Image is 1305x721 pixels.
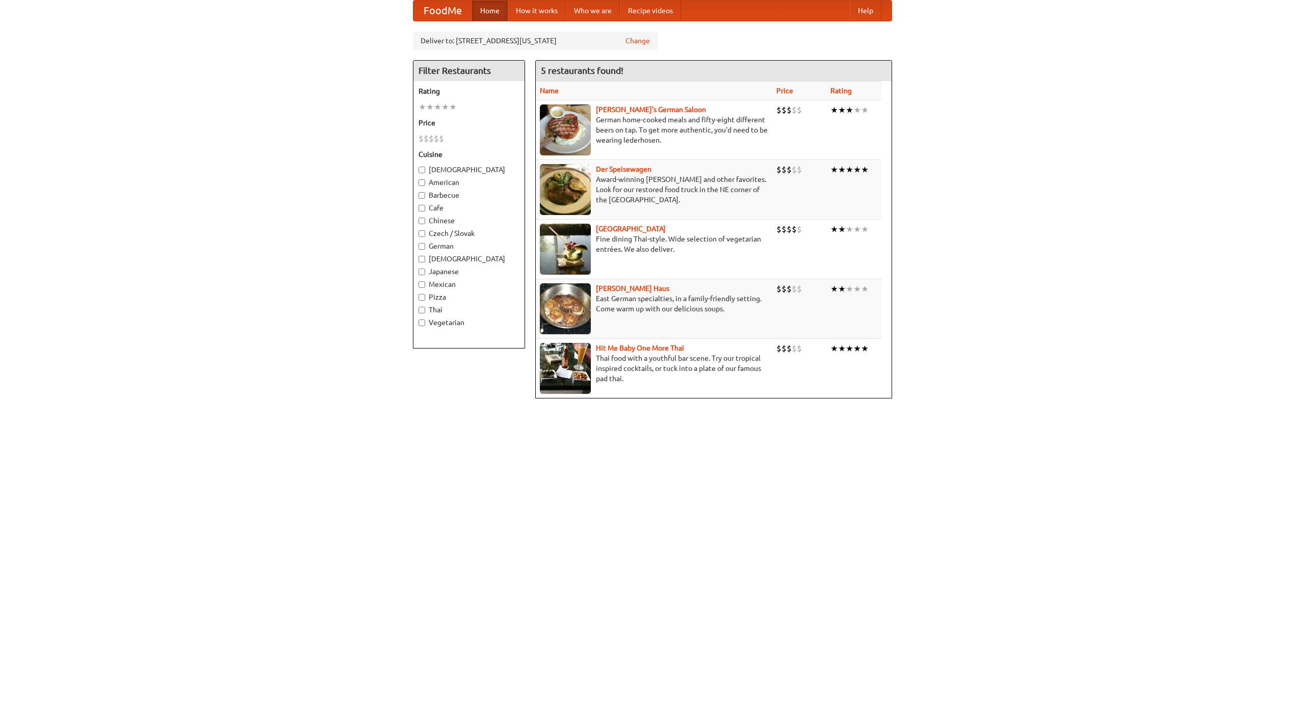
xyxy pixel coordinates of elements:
a: FoodMe [413,1,472,21]
li: ★ [861,283,869,295]
input: Japanese [419,269,425,275]
li: ★ [830,343,838,354]
img: kohlhaus.jpg [540,283,591,334]
input: American [419,179,425,186]
li: $ [797,283,802,295]
li: $ [776,343,781,354]
li: ★ [846,164,853,175]
label: Czech / Slovak [419,228,519,238]
li: ★ [838,343,846,354]
input: Cafe [419,205,425,211]
label: Pizza [419,292,519,302]
li: $ [781,164,787,175]
li: ★ [441,101,449,113]
label: Vegetarian [419,317,519,328]
li: ★ [846,104,853,116]
a: Price [776,87,793,95]
li: ★ [853,283,861,295]
input: [DEMOGRAPHIC_DATA] [419,256,425,262]
li: $ [787,283,792,295]
a: Change [625,36,650,46]
li: $ [797,164,802,175]
label: Barbecue [419,190,519,200]
li: $ [434,133,439,144]
a: Home [472,1,508,21]
input: Czech / Slovak [419,230,425,237]
input: German [419,243,425,250]
label: [DEMOGRAPHIC_DATA] [419,165,519,175]
input: Pizza [419,294,425,301]
li: ★ [838,283,846,295]
label: Cafe [419,203,519,213]
label: American [419,177,519,188]
li: $ [787,104,792,116]
h5: Price [419,118,519,128]
a: Name [540,87,559,95]
li: ★ [853,104,861,116]
li: ★ [449,101,457,113]
a: Who we are [566,1,620,21]
p: Thai food with a youthful bar scene. Try our tropical inspired cocktails, or tuck into a plate of... [540,353,768,384]
li: ★ [846,283,853,295]
li: ★ [426,101,434,113]
li: $ [792,164,797,175]
label: [DEMOGRAPHIC_DATA] [419,254,519,264]
p: Fine dining Thai-style. Wide selection of vegetarian entrées. We also deliver. [540,234,768,254]
li: ★ [838,104,846,116]
li: ★ [853,224,861,235]
input: Mexican [419,281,425,288]
label: Japanese [419,266,519,277]
img: esthers.jpg [540,104,591,155]
a: Recipe videos [620,1,681,21]
li: ★ [846,224,853,235]
input: Thai [419,307,425,313]
b: Der Speisewagen [596,165,651,173]
p: Award-winning [PERSON_NAME] and other favorites. Look for our restored food truck in the NE corne... [540,174,768,205]
li: ★ [853,343,861,354]
li: ★ [861,224,869,235]
li: $ [776,104,781,116]
img: babythai.jpg [540,343,591,394]
li: ★ [434,101,441,113]
li: ★ [830,224,838,235]
li: $ [776,224,781,235]
ng-pluralize: 5 restaurants found! [541,66,623,75]
li: $ [424,133,429,144]
li: $ [776,283,781,295]
li: $ [781,343,787,354]
input: Barbecue [419,192,425,199]
li: $ [781,104,787,116]
li: ★ [838,224,846,235]
li: ★ [830,164,838,175]
li: $ [792,283,797,295]
li: ★ [853,164,861,175]
img: speisewagen.jpg [540,164,591,215]
a: Hit Me Baby One More Thai [596,344,684,352]
li: $ [419,133,424,144]
input: Vegetarian [419,319,425,326]
label: Mexican [419,279,519,289]
li: $ [797,224,802,235]
li: ★ [838,164,846,175]
li: ★ [830,104,838,116]
a: [GEOGRAPHIC_DATA] [596,225,666,233]
li: $ [787,164,792,175]
a: [PERSON_NAME]'s German Saloon [596,105,706,114]
li: $ [792,343,797,354]
li: $ [781,224,787,235]
a: How it works [508,1,566,21]
li: ★ [419,101,426,113]
input: Chinese [419,218,425,224]
li: $ [439,133,444,144]
a: [PERSON_NAME] Haus [596,284,669,292]
p: East German specialties, in a family-friendly setting. Come warm up with our delicious soups. [540,293,768,314]
img: satay.jpg [540,224,591,275]
li: ★ [846,343,853,354]
input: [DEMOGRAPHIC_DATA] [419,167,425,173]
li: $ [781,283,787,295]
a: Help [850,1,881,21]
h5: Rating [419,86,519,96]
